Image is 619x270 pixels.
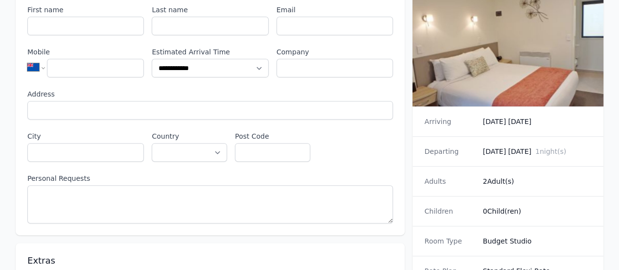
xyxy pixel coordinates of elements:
span: 1 night(s) [535,147,566,155]
label: Personal Requests [27,173,393,183]
dt: Departing [424,147,475,156]
label: Mobile [27,47,144,57]
dt: Adults [424,176,475,186]
label: Estimated Arrival Time [152,47,268,57]
dt: Room Type [424,236,475,246]
dt: Arriving [424,117,475,126]
label: Last name [152,5,268,15]
label: Post Code [235,131,310,141]
label: City [27,131,144,141]
dd: Budget Studio [483,236,592,246]
label: Company [276,47,393,57]
dd: 2 Adult(s) [483,176,592,186]
label: Address [27,89,393,99]
dt: Children [424,206,475,216]
dd: [DATE] [DATE] [483,117,592,126]
dd: 0 Child(ren) [483,206,592,216]
h3: Extras [27,255,393,267]
dd: [DATE] [DATE] [483,147,592,156]
label: Country [152,131,227,141]
label: Email [276,5,393,15]
label: First name [27,5,144,15]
